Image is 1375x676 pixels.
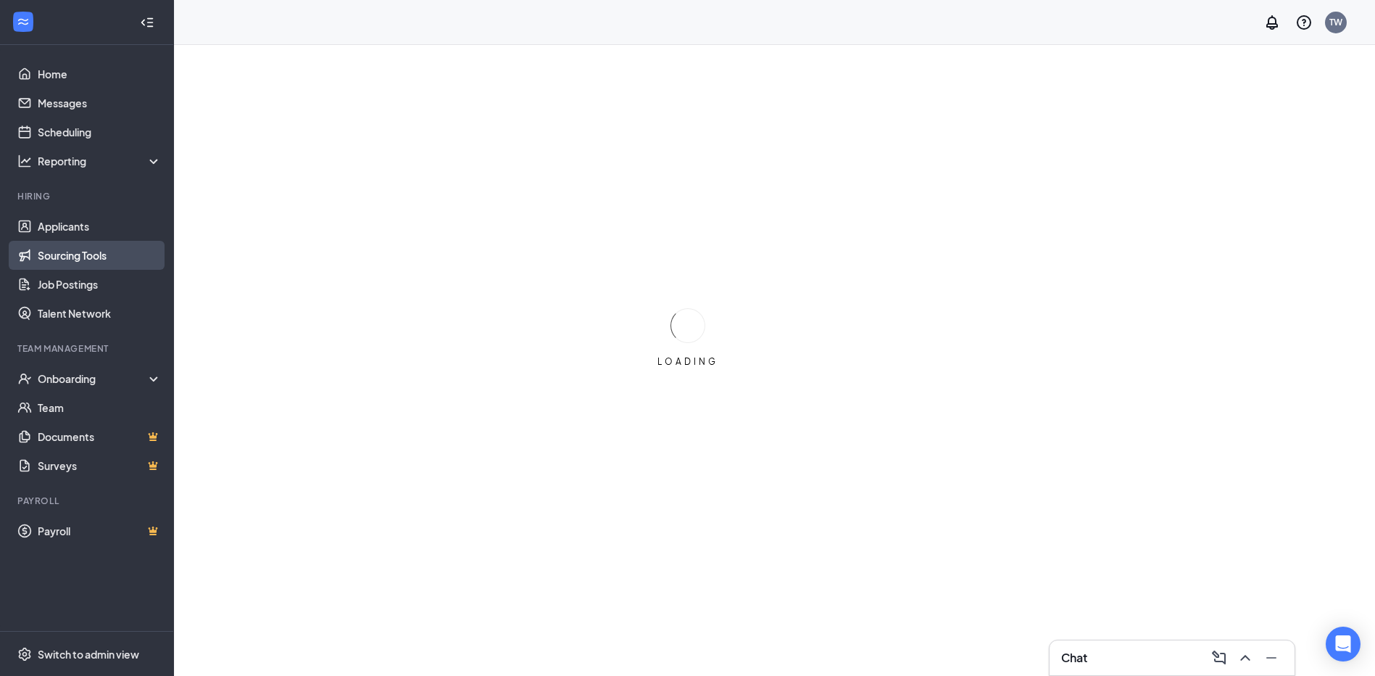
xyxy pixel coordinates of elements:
[38,393,162,422] a: Team
[38,154,162,168] div: Reporting
[38,118,162,147] a: Scheduling
[652,355,724,368] div: LOADING
[17,190,159,202] div: Hiring
[1263,649,1280,667] svg: Minimize
[17,371,32,386] svg: UserCheck
[38,647,139,661] div: Switch to admin view
[17,342,159,355] div: Team Management
[38,451,162,480] a: SurveysCrown
[17,154,32,168] svg: Analysis
[140,15,154,30] svg: Collapse
[1295,14,1313,31] svg: QuestionInfo
[38,241,162,270] a: Sourcing Tools
[17,647,32,661] svg: Settings
[38,212,162,241] a: Applicants
[16,15,30,29] svg: WorkstreamLogo
[1208,646,1231,669] button: ComposeMessage
[38,516,162,545] a: PayrollCrown
[1263,14,1281,31] svg: Notifications
[38,88,162,118] a: Messages
[1326,627,1361,661] div: Open Intercom Messenger
[1260,646,1283,669] button: Minimize
[1061,650,1087,666] h3: Chat
[1237,649,1254,667] svg: ChevronUp
[38,371,149,386] div: Onboarding
[38,59,162,88] a: Home
[38,270,162,299] a: Job Postings
[1210,649,1228,667] svg: ComposeMessage
[38,299,162,328] a: Talent Network
[1234,646,1257,669] button: ChevronUp
[38,422,162,451] a: DocumentsCrown
[1329,16,1342,28] div: TW
[17,495,159,507] div: Payroll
